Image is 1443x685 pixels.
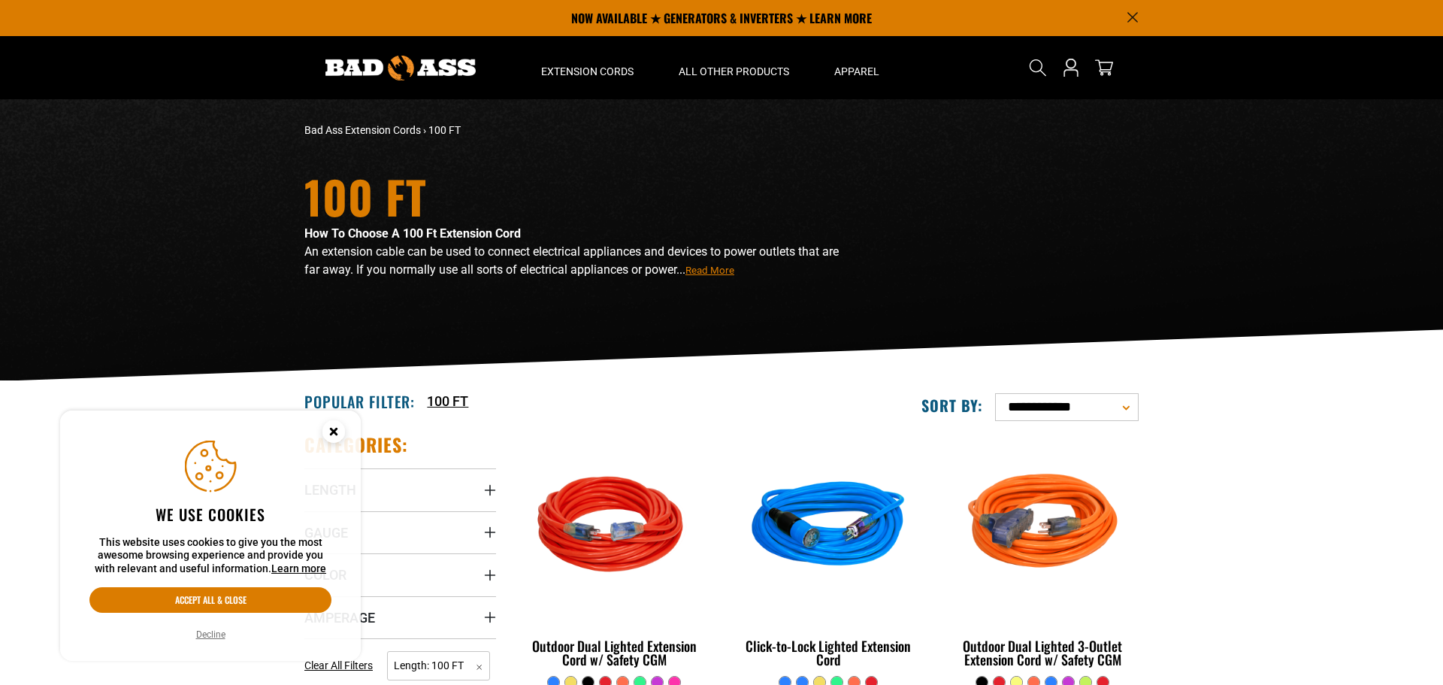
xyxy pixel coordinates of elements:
span: Clear All Filters [304,659,373,671]
a: blue Click-to-Lock Lighted Extension Cord [733,433,924,675]
a: Learn more [271,562,326,574]
div: Outdoor Dual Lighted 3-Outlet Extension Cord w/ Safety CGM [947,639,1139,666]
a: Clear All Filters [304,658,379,674]
span: Length: 100 FT [387,651,490,680]
img: Bad Ass Extension Cords [325,56,476,80]
summary: Apparel [812,36,902,99]
label: Sort by: [921,396,983,415]
a: Bad Ass Extension Cords [304,124,421,136]
aside: Cookie Consent [60,411,361,662]
summary: Color [304,553,496,596]
strong: How To Choose A 100 Ft Extension Cord [304,226,521,241]
summary: Length [304,468,496,511]
span: All Other Products [679,65,789,78]
p: An extension cable can be used to connect electrical appliances and devices to power outlets that... [304,243,853,279]
summary: Gauge [304,511,496,553]
button: Decline [192,627,230,642]
div: Click-to-Lock Lighted Extension Cord [733,639,924,666]
a: orange Outdoor Dual Lighted 3-Outlet Extension Cord w/ Safety CGM [947,433,1139,675]
div: Outdoor Dual Lighted Extension Cord w/ Safety CGM [519,639,710,666]
summary: Search [1026,56,1050,80]
img: orange [948,441,1137,614]
summary: Extension Cords [519,36,656,99]
a: Red Outdoor Dual Lighted Extension Cord w/ Safety CGM [519,433,710,675]
h1: 100 FT [304,174,853,219]
summary: Amperage [304,596,496,638]
span: › [423,124,426,136]
summary: All Other Products [656,36,812,99]
button: Accept all & close [89,587,331,613]
span: 100 FT [428,124,461,136]
img: blue [734,441,923,614]
h2: Popular Filter: [304,392,415,411]
a: Length: 100 FT [387,658,490,672]
h2: We use cookies [89,505,331,524]
nav: breadcrumbs [304,123,853,138]
span: Apparel [834,65,879,78]
a: 100 FT [427,391,468,411]
p: This website uses cookies to give you the most awesome browsing experience and provide you with r... [89,536,331,576]
img: Red [520,441,709,614]
span: Read More [685,265,734,276]
span: Extension Cords [541,65,634,78]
